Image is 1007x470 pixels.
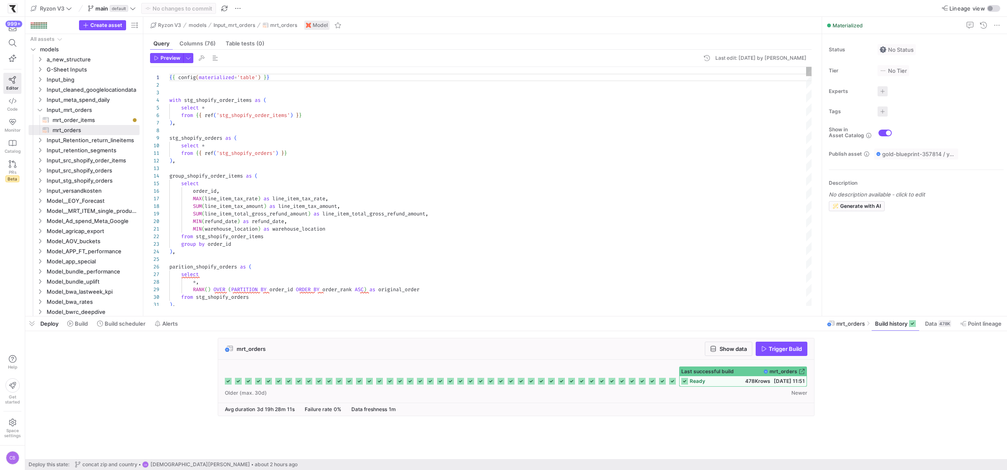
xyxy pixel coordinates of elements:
[150,187,159,195] div: 16
[95,5,108,12] span: main
[829,68,871,74] span: Tier
[142,461,149,468] div: CB
[258,226,261,232] span: )
[237,218,240,225] span: )
[880,67,907,74] span: No Tier
[829,191,1004,198] p: No description available - click to edit
[199,150,202,157] span: {
[150,142,159,149] div: 10
[150,218,159,225] div: 20
[240,263,246,270] span: as
[105,320,145,327] span: Build scheduler
[258,74,261,81] span: )
[47,135,138,145] span: Input_Retention_return_lineitems
[29,74,140,85] div: Press SPACE to select this row.
[75,320,88,327] span: Build
[29,85,140,95] div: Press SPACE to select this row.
[47,55,138,64] span: a_new_structure
[214,150,216,157] span: (
[169,119,172,126] span: )
[29,276,140,287] div: Press SPACE to select this row.
[29,256,140,266] div: Press SPACE to select this row.
[47,156,138,165] span: Input_src_shopify_order_items
[829,109,871,114] span: Tags
[314,286,319,293] span: BY
[47,226,138,236] span: Model_agricap_export
[378,286,419,293] span: original_order
[882,151,956,157] span: gold-blueprint-357814 / y42_Ryzon_V3_main / mrt_orders
[29,125,140,135] a: mrt_orders​​​​​​​​​​
[3,136,21,157] a: Catalog
[214,22,255,28] span: Input_mrt_orders
[150,74,159,81] div: 1
[369,286,375,293] span: as
[264,195,269,202] span: as
[880,46,914,53] span: No Status
[150,240,159,248] div: 23
[264,203,266,210] span: )
[29,246,140,256] div: Press SPACE to select this row.
[150,202,159,210] div: 18
[296,286,311,293] span: ORDER
[829,151,862,157] span: Publish asset
[261,286,266,293] span: BY
[150,157,159,165] div: 12
[47,277,138,287] span: Model_bundle_uplift
[179,41,216,46] span: Columns
[306,23,311,28] img: undefined
[150,134,159,142] div: 9
[47,166,138,175] span: Input_src_shopify_orders
[196,279,199,285] span: ,
[355,286,364,293] span: ASC
[47,287,138,297] span: Model_bwa_lastweek_kpi
[172,248,175,255] span: ,
[925,320,937,327] span: Data
[169,301,172,308] span: )
[3,157,21,186] a: PRsBeta
[162,320,178,327] span: Alerts
[82,462,137,467] span: concat zip and country
[205,150,214,157] span: ref
[258,195,261,202] span: )
[205,112,214,119] span: ref
[150,210,159,218] div: 19
[90,22,122,28] span: Create asset
[181,104,199,111] span: select
[264,97,266,104] span: (
[949,5,985,12] span: Lineage view
[205,286,208,293] span: (
[264,74,266,81] span: }
[205,195,258,202] span: line_item_tax_rate
[351,406,387,412] span: Data freshness
[29,105,140,115] div: Press SPACE to select this row.
[3,94,21,115] a: Code
[880,67,886,74] img: No tier
[681,369,734,374] span: Last successful build
[255,173,258,179] span: (
[153,41,169,46] span: Query
[764,369,805,374] a: mrt_orders
[425,210,428,217] span: ,
[29,125,140,135] div: Press SPACE to select this row.
[47,257,138,266] span: Model_app_special
[189,22,206,28] span: models
[745,378,770,384] span: 478K rows
[150,271,159,278] div: 27
[871,316,920,331] button: Build history
[150,255,159,263] div: 25
[150,172,159,180] div: 14
[47,176,138,186] span: Input_stg_shopify_orders
[968,320,1002,327] span: Point lineage
[30,36,55,42] div: All assets
[880,46,886,53] img: No status
[202,195,205,202] span: (
[29,3,74,14] button: Ryzon V3
[261,20,299,30] button: mrt_orders
[158,22,181,28] span: Ryzon V3
[148,20,183,30] button: Ryzon V3
[29,226,140,236] div: Press SPACE to select this row.
[269,286,293,293] span: order_id
[193,210,202,217] span: SUM
[875,320,907,327] span: Build history
[225,135,231,141] span: as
